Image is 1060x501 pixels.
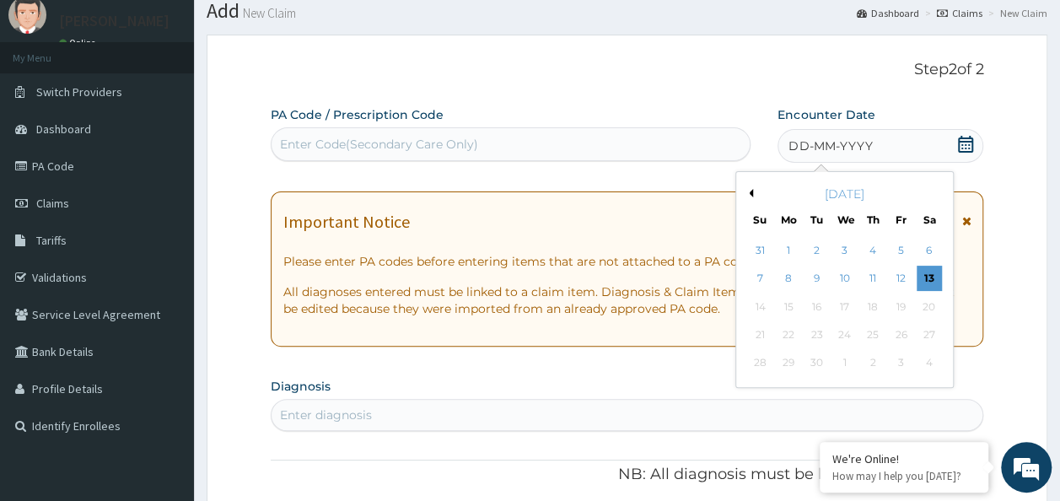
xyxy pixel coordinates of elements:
div: Choose Tuesday, September 9th, 2025 [804,267,830,292]
div: Not available Sunday, September 21st, 2025 [748,322,773,347]
div: Not available Friday, September 19th, 2025 [888,294,913,320]
h1: Important Notice [283,213,410,231]
div: Fr [894,213,908,227]
div: Not available Thursday, September 18th, 2025 [860,294,885,320]
p: Step 2 of 2 [271,61,984,79]
span: Tariffs [36,233,67,248]
div: Choose Monday, September 8th, 2025 [776,267,801,292]
div: Not available Saturday, September 20th, 2025 [917,294,942,320]
div: We're Online! [832,451,976,466]
div: Su [753,213,767,227]
p: Please enter PA codes before entering items that are not attached to a PA code [283,253,971,270]
label: Encounter Date [778,106,874,123]
div: Not available Sunday, September 14th, 2025 [748,294,773,320]
div: Not available Friday, October 3rd, 2025 [888,351,913,376]
p: All diagnoses entered must be linked to a claim item. Diagnosis & Claim Items that are visible bu... [283,283,971,317]
div: Not available Friday, September 26th, 2025 [888,322,913,347]
div: Mo [781,213,795,227]
label: Diagnosis [271,378,331,395]
div: Not available Tuesday, September 23rd, 2025 [804,322,830,347]
div: Not available Sunday, September 28th, 2025 [748,351,773,376]
div: Not available Saturday, September 27th, 2025 [917,322,942,347]
div: Not available Thursday, October 2nd, 2025 [860,351,885,376]
span: DD-MM-YYYY [788,137,872,154]
div: Not available Tuesday, September 30th, 2025 [804,351,830,376]
div: Not available Saturday, October 4th, 2025 [917,351,942,376]
div: Enter diagnosis [280,407,372,423]
p: [PERSON_NAME] [59,13,169,29]
p: How may I help you today? [832,469,976,483]
div: Not available Thursday, September 25th, 2025 [860,322,885,347]
small: New Claim [239,7,296,19]
div: Choose Saturday, September 6th, 2025 [917,238,942,263]
div: Not available Wednesday, September 17th, 2025 [832,294,858,320]
div: month 2025-09 [746,237,943,378]
span: We're online! [98,146,233,316]
div: Tu [810,213,824,227]
div: Enter Code(Secondary Care Only) [280,136,478,153]
div: Choose Sunday, September 7th, 2025 [748,267,773,292]
div: Minimize live chat window [277,8,317,49]
div: Th [866,213,880,227]
button: Previous Month [745,189,753,197]
p: NB: All diagnosis must be linked to a claim item [271,464,984,486]
li: New Claim [984,6,1047,20]
div: Not available Monday, September 29th, 2025 [776,351,801,376]
span: Claims [36,196,69,211]
div: Choose Saturday, September 13th, 2025 [917,267,942,292]
div: Choose Sunday, August 31st, 2025 [748,238,773,263]
span: Switch Providers [36,84,122,100]
div: Choose Friday, September 5th, 2025 [888,238,913,263]
div: We [837,213,852,227]
a: Online [59,37,100,49]
div: Choose Friday, September 12th, 2025 [888,267,913,292]
div: Choose Tuesday, September 2nd, 2025 [804,238,830,263]
div: Choose Monday, September 1st, 2025 [776,238,801,263]
div: Choose Thursday, September 4th, 2025 [860,238,885,263]
a: Claims [937,6,982,20]
div: Chat with us now [88,94,283,116]
div: Choose Wednesday, September 3rd, 2025 [832,238,858,263]
div: Not available Monday, September 15th, 2025 [776,294,801,320]
div: Not available Wednesday, September 24th, 2025 [832,322,858,347]
img: d_794563401_company_1708531726252_794563401 [31,84,68,127]
div: Choose Thursday, September 11th, 2025 [860,267,885,292]
div: [DATE] [743,186,946,202]
div: Not available Monday, September 22nd, 2025 [776,322,801,347]
div: Choose Wednesday, September 10th, 2025 [832,267,858,292]
label: PA Code / Prescription Code [271,106,444,123]
textarea: Type your message and hit 'Enter' [8,327,321,386]
div: Sa [923,213,937,227]
div: Not available Tuesday, September 16th, 2025 [804,294,830,320]
span: Dashboard [36,121,91,137]
a: Dashboard [857,6,919,20]
div: Not available Wednesday, October 1st, 2025 [832,351,858,376]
